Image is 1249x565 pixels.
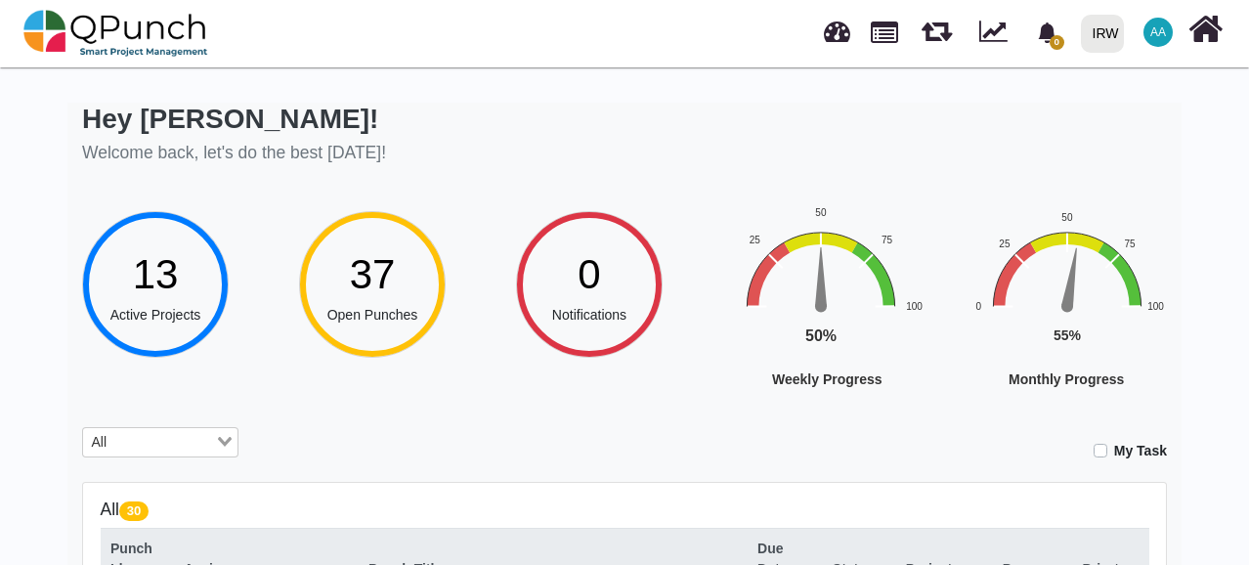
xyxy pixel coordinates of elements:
[1025,1,1073,63] a: bell fill0
[1124,238,1136,248] text: 75
[578,251,600,297] span: 0
[110,307,201,323] span: Active Projects
[906,300,923,311] text: 100
[733,204,1036,447] div: Weekly Progress. Highcharts interactive chart.
[133,251,179,297] span: 13
[1061,246,1082,307] path: 55 %. Speed.
[1147,300,1164,311] text: 100
[1132,1,1184,64] a: AA
[815,247,827,306] path: 50 %. Speed.
[101,500,1149,520] h5: All
[113,432,213,454] input: Search for option
[1054,327,1082,343] text: 55%
[1009,371,1124,387] text: Monthly Progress
[23,4,208,63] img: qpunch-sp.fa6292f.png
[552,307,626,323] span: Notifications
[1150,26,1166,38] span: AA
[815,207,827,218] text: 50
[1188,11,1223,48] i: Home
[922,10,952,42] span: Releases
[327,307,418,323] span: Open Punches
[750,235,761,245] text: 25
[871,13,898,43] span: Projects
[1050,35,1064,50] span: 0
[805,327,837,344] text: 50%
[1037,22,1057,43] svg: bell fill
[969,1,1025,65] div: Dynamic Report
[350,251,396,297] span: 37
[1061,212,1073,223] text: 50
[1143,18,1173,47] span: Ahad Ahmed Taji
[999,238,1011,248] text: 25
[1030,15,1064,50] div: Notification
[82,143,386,163] h5: Welcome back, let's do the best [DATE]!
[976,300,982,311] text: 0
[772,371,883,387] text: Weekly Progress
[882,235,893,245] text: 75
[1072,1,1132,65] a: IRW
[82,103,386,136] h2: Hey [PERSON_NAME]!
[1093,17,1119,51] div: IRW
[119,501,149,521] span: 30
[82,427,238,458] div: Search for option
[824,12,850,41] span: Dashboard
[733,204,1036,447] svg: Interactive chart
[1114,441,1167,461] label: My Task
[87,432,111,454] span: All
